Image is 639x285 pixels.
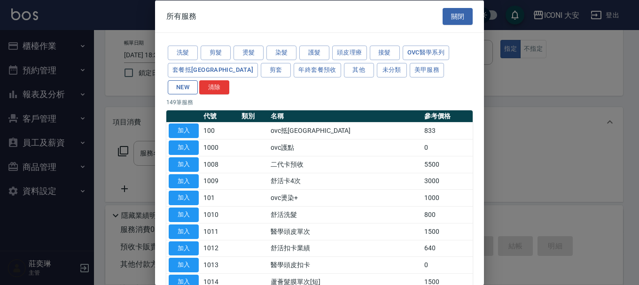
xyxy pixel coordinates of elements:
[268,206,422,223] td: 舒活洗髮
[422,122,473,139] td: 833
[201,110,239,123] th: 代號
[169,140,199,155] button: 加入
[201,223,239,240] td: 1011
[422,110,473,123] th: 參考價格
[422,173,473,190] td: 3000
[234,46,264,60] button: 燙髮
[201,156,239,173] td: 1008
[169,224,199,239] button: 加入
[422,139,473,156] td: 0
[422,189,473,206] td: 1000
[422,156,473,173] td: 5500
[239,110,268,123] th: 類別
[422,206,473,223] td: 800
[268,223,422,240] td: 醫學頭皮單次
[294,62,341,77] button: 年終套餐預收
[268,139,422,156] td: ovc護點
[201,173,239,190] td: 1009
[268,122,422,139] td: ovc抵[GEOGRAPHIC_DATA]
[168,62,258,77] button: 套餐抵[GEOGRAPHIC_DATA]
[166,11,196,21] span: 所有服務
[268,110,422,123] th: 名稱
[268,240,422,257] td: 舒活扣卡業績
[199,80,229,94] button: 清除
[268,156,422,173] td: 二代卡預收
[169,208,199,222] button: 加入
[377,62,407,77] button: 未分類
[332,46,367,60] button: 頭皮理療
[169,258,199,272] button: 加入
[201,189,239,206] td: 101
[168,46,198,60] button: 洗髮
[268,256,422,273] td: 醫學頭皮扣卡
[261,62,291,77] button: 剪套
[422,223,473,240] td: 1500
[169,123,199,138] button: 加入
[169,191,199,205] button: 加入
[169,157,199,171] button: 加入
[443,8,473,25] button: 關閉
[166,98,473,107] p: 149 筆服務
[268,189,422,206] td: ovc燙染+
[201,122,239,139] td: 100
[169,174,199,188] button: 加入
[403,46,450,60] button: ovc醫學系列
[422,240,473,257] td: 640
[266,46,296,60] button: 染髮
[422,256,473,273] td: 0
[201,256,239,273] td: 1013
[201,139,239,156] td: 1000
[299,46,329,60] button: 護髮
[168,80,198,94] button: NEW
[201,206,239,223] td: 1010
[201,46,231,60] button: 剪髮
[169,241,199,255] button: 加入
[370,46,400,60] button: 接髮
[201,240,239,257] td: 1012
[268,173,422,190] td: 舒活卡4次
[410,62,444,77] button: 美甲服務
[344,62,374,77] button: 其他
